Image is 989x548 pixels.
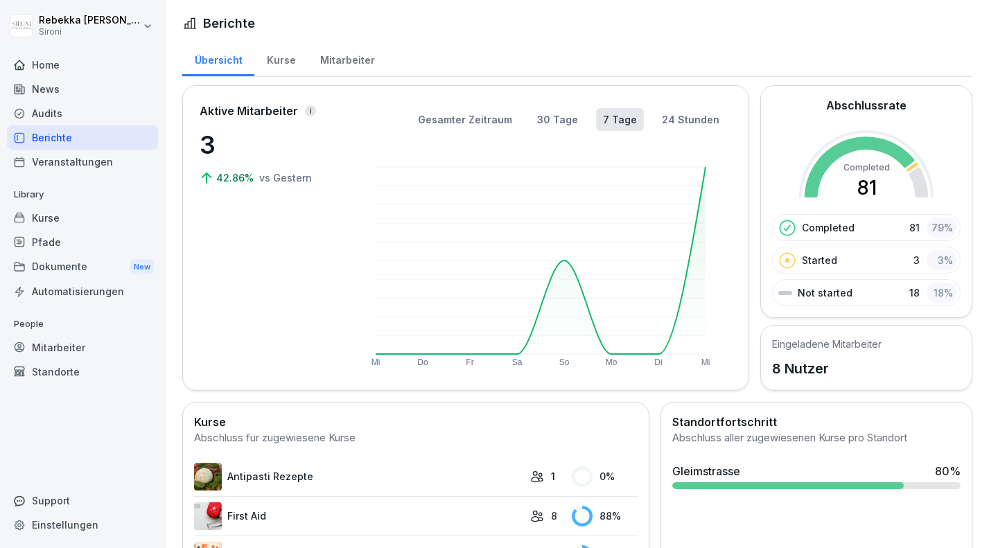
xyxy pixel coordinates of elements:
[7,254,158,280] a: DokumenteNew
[572,506,638,527] div: 88 %
[7,360,158,384] a: Standorte
[371,357,380,367] text: Mi
[701,357,710,367] text: Mi
[194,463,523,490] a: Antipasti Rezepte
[654,357,662,367] text: Di
[7,279,158,303] a: Automatisierungen
[530,108,585,131] button: 30 Tage
[655,108,726,131] button: 24 Stunden
[39,27,140,37] p: Sironi
[927,250,957,270] div: 3 %
[7,313,158,335] p: People
[7,206,158,230] a: Kurse
[551,509,557,523] p: 8
[216,170,256,185] p: 42.86%
[259,170,312,185] p: vs Gestern
[39,15,140,26] p: Rebekka [PERSON_NAME]
[672,430,961,446] div: Abschluss aller zugewiesenen Kurse pro Standort
[559,357,570,367] text: So
[7,101,158,125] a: Audits
[203,14,255,33] h1: Berichte
[7,335,158,360] a: Mitarbeiter
[512,357,523,367] text: Sa
[200,126,338,163] p: 3
[772,358,882,379] p: 8 Nutzer
[254,41,308,76] a: Kurse
[7,150,158,174] a: Veranstaltungen
[194,414,638,430] h2: Kurse
[7,230,158,254] a: Pfade
[7,125,158,150] a: Berichte
[130,259,154,275] div: New
[927,218,957,238] div: 79 %
[194,463,222,490] img: pak3lu93rb7wwt42kbfr1gbm.png
[7,53,158,77] a: Home
[466,357,473,367] text: Fr
[802,220,855,235] p: Completed
[596,108,644,131] button: 7 Tage
[411,108,519,131] button: Gesamter Zeitraum
[308,41,387,76] a: Mitarbeiter
[606,357,618,367] text: Mo
[672,414,961,430] h2: Standortfortschritt
[7,254,158,280] div: Dokumente
[7,77,158,101] a: News
[672,463,740,479] div: Gleimstrasse
[772,337,882,351] h5: Eingeladene Mitarbeiter
[7,513,158,537] a: Einstellungen
[182,41,254,76] a: Übersicht
[802,253,837,267] p: Started
[667,457,966,495] a: Gleimstrasse80%
[7,184,158,206] p: Library
[194,502,523,530] a: First Aid
[826,97,907,114] h2: Abschlussrate
[200,103,298,119] p: Aktive Mitarbeiter
[909,285,920,300] p: 18
[194,502,222,530] img: ovcsqbf2ewum2utvc3o527vw.png
[913,253,920,267] p: 3
[927,283,957,303] div: 18 %
[798,285,852,300] p: Not started
[417,357,428,367] text: Do
[572,466,638,487] div: 0 %
[551,469,555,484] p: 1
[935,463,961,479] div: 80 %
[194,430,638,446] div: Abschluss für zugewiesene Kurse
[909,220,920,235] p: 81
[7,488,158,513] div: Support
